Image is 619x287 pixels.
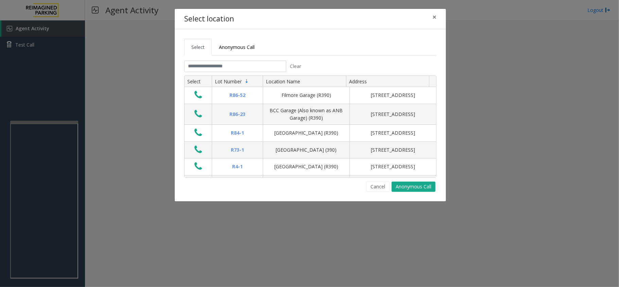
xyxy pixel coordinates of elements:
div: Filmore Garage (R390) [267,91,345,99]
div: BCC Garage (Also known as ANB Garage) (R390) [267,107,345,122]
div: [STREET_ADDRESS] [354,91,432,99]
button: Anonymous Call [392,182,435,192]
button: Cancel [366,182,390,192]
span: Address [349,78,367,85]
h4: Select location [184,14,234,24]
ul: Tabs [184,39,436,55]
div: R86-52 [216,91,259,99]
span: Sortable [244,79,250,84]
span: Anonymous Call [219,44,255,50]
button: Close [428,9,441,26]
div: [GEOGRAPHIC_DATA] (390) [267,146,345,154]
div: Data table [185,76,436,177]
div: [STREET_ADDRESS] [354,163,432,170]
div: R4-1 [216,163,259,170]
div: [STREET_ADDRESS] [354,111,432,118]
div: R84-1 [216,129,259,137]
span: Select [191,44,205,50]
span: Lot Number [215,78,242,85]
th: Select [185,76,212,87]
span: × [432,12,436,22]
div: [STREET_ADDRESS] [354,129,432,137]
div: [STREET_ADDRESS] [354,146,432,154]
div: [GEOGRAPHIC_DATA] (R390) [267,163,345,170]
div: [GEOGRAPHIC_DATA] (R390) [267,129,345,137]
div: R73-1 [216,146,259,154]
div: R86-23 [216,111,259,118]
button: Clear [286,61,305,72]
span: Location Name [266,78,300,85]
